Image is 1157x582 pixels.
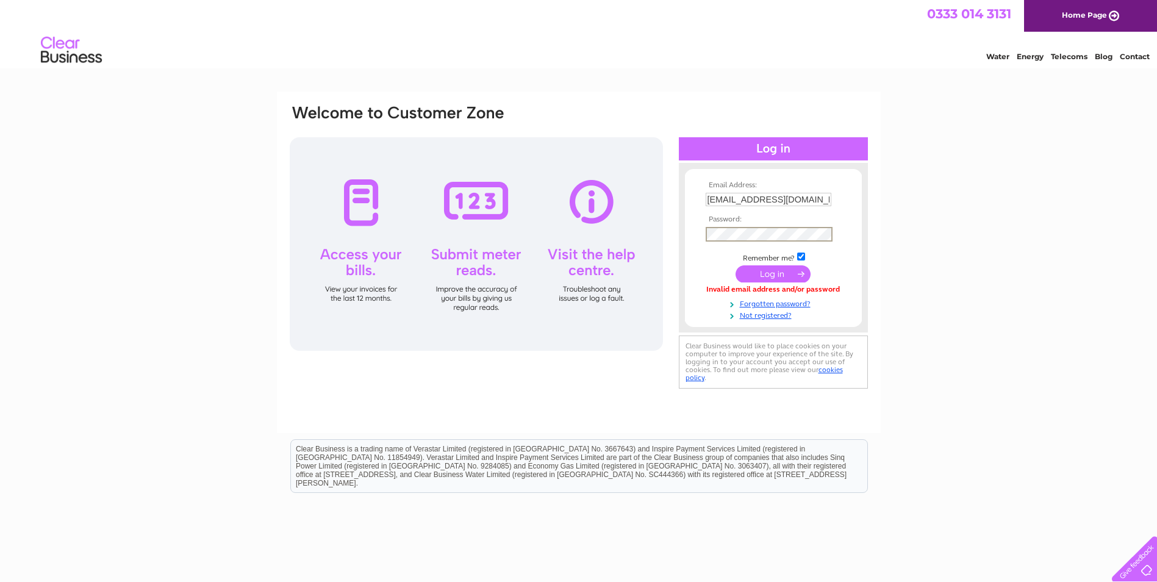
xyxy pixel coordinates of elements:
th: Password: [703,215,844,224]
a: Water [986,52,1009,61]
a: cookies policy [686,365,843,382]
input: Submit [736,265,811,282]
img: logo.png [40,32,102,69]
a: 0333 014 3131 [927,6,1011,21]
td: Remember me? [703,251,844,263]
div: Invalid email address and/or password [706,286,841,294]
th: Email Address: [703,181,844,190]
a: Telecoms [1051,52,1087,61]
div: Clear Business would like to place cookies on your computer to improve your experience of the sit... [679,336,868,389]
a: Blog [1095,52,1112,61]
a: Energy [1017,52,1044,61]
a: Not registered? [706,309,844,320]
a: Forgotten password? [706,297,844,309]
div: Clear Business is a trading name of Verastar Limited (registered in [GEOGRAPHIC_DATA] No. 3667643... [291,7,867,59]
a: Contact [1120,52,1150,61]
